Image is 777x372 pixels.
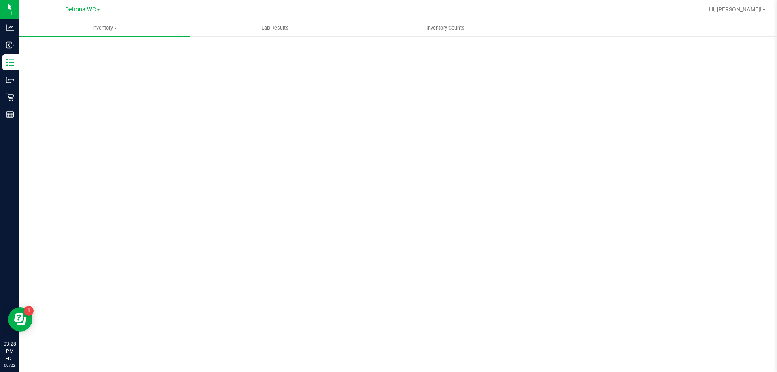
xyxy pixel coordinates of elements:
iframe: Resource center unread badge [24,306,34,316]
inline-svg: Inbound [6,41,14,49]
iframe: Resource center [8,307,32,332]
a: Inventory [19,19,190,36]
inline-svg: Analytics [6,23,14,32]
p: 03:28 PM EDT [4,340,16,362]
inline-svg: Outbound [6,76,14,84]
a: Inventory Counts [360,19,531,36]
span: Lab Results [251,24,299,32]
span: Deltona WC [65,6,96,13]
span: Inventory [19,24,190,32]
inline-svg: Reports [6,111,14,119]
inline-svg: Inventory [6,58,14,66]
a: Lab Results [190,19,360,36]
span: Hi, [PERSON_NAME]! [709,6,762,13]
span: Inventory Counts [416,24,476,32]
inline-svg: Retail [6,93,14,101]
p: 09/22 [4,362,16,368]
